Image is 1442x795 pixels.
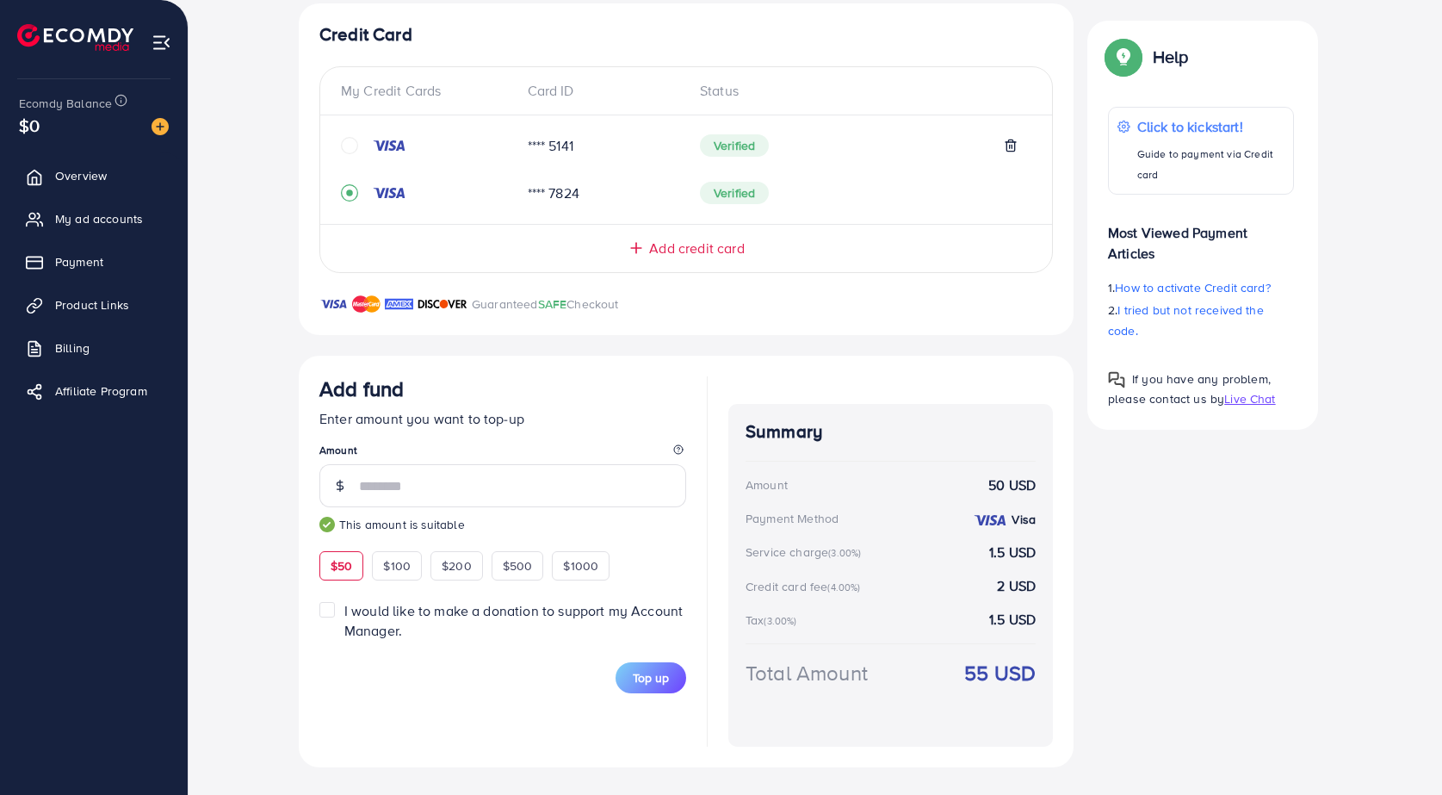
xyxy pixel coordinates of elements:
[1108,277,1294,298] p: 1.
[55,167,107,184] span: Overview
[418,294,467,314] img: brand
[649,239,744,258] span: Add credit card
[55,339,90,357] span: Billing
[55,210,143,227] span: My ad accounts
[1108,208,1294,264] p: Most Viewed Payment Articles
[55,253,103,270] span: Payment
[13,331,175,365] a: Billing
[964,658,1036,688] strong: 55 USD
[1224,390,1275,407] span: Live Chat
[514,81,687,101] div: Card ID
[55,382,147,400] span: Affiliate Program
[1108,301,1264,339] span: I tried but not received the code.
[19,113,40,138] span: $0
[746,658,868,688] div: Total Amount
[989,610,1036,630] strong: 1.5 USD
[1012,511,1036,528] strong: Visa
[152,118,169,135] img: image
[372,139,406,152] img: credit
[383,557,411,575] span: $100
[331,557,352,575] span: $50
[988,475,1036,495] strong: 50 USD
[55,296,129,314] span: Product Links
[319,408,686,429] p: Enter amount you want to top-up
[442,557,472,575] span: $200
[13,374,175,408] a: Affiliate Program
[503,557,533,575] span: $500
[1369,717,1429,782] iframe: Chat
[319,517,335,532] img: guide
[1137,116,1284,137] p: Click to kickstart!
[973,513,1007,527] img: credit
[152,33,171,53] img: menu
[13,288,175,322] a: Product Links
[746,476,788,494] div: Amount
[1108,41,1139,72] img: Popup guide
[372,186,406,200] img: credit
[746,421,1036,443] h4: Summary
[319,376,404,401] h3: Add fund
[764,614,796,628] small: (3.00%)
[472,294,619,314] p: Guaranteed Checkout
[827,581,860,594] small: (4.00%)
[341,137,358,154] svg: circle
[17,24,133,51] img: logo
[319,443,686,464] legend: Amount
[341,81,514,101] div: My Credit Cards
[989,543,1036,562] strong: 1.5 USD
[616,662,686,693] button: Top up
[1153,47,1189,67] p: Help
[341,184,358,202] svg: record circle
[700,134,769,157] span: Verified
[746,612,802,629] div: Tax
[385,294,413,314] img: brand
[1137,144,1284,185] p: Guide to payment via Credit card
[633,669,669,686] span: Top up
[746,543,866,561] div: Service charge
[538,295,567,313] span: SAFE
[319,24,1053,46] h4: Credit Card
[13,158,175,193] a: Overview
[344,601,683,640] span: I would like to make a donation to support my Account Manager.
[563,557,598,575] span: $1000
[352,294,381,314] img: brand
[1108,370,1271,407] span: If you have any problem, please contact us by
[997,576,1036,596] strong: 2 USD
[13,202,175,236] a: My ad accounts
[13,245,175,279] a: Payment
[319,294,348,314] img: brand
[686,81,1031,101] div: Status
[1115,279,1270,296] span: How to activate Credit card?
[19,95,112,112] span: Ecomdy Balance
[1108,371,1125,388] img: Popup guide
[1108,300,1294,341] p: 2.
[746,578,866,595] div: Credit card fee
[319,516,686,533] small: This amount is suitable
[700,182,769,204] span: Verified
[746,510,839,527] div: Payment Method
[828,546,861,560] small: (3.00%)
